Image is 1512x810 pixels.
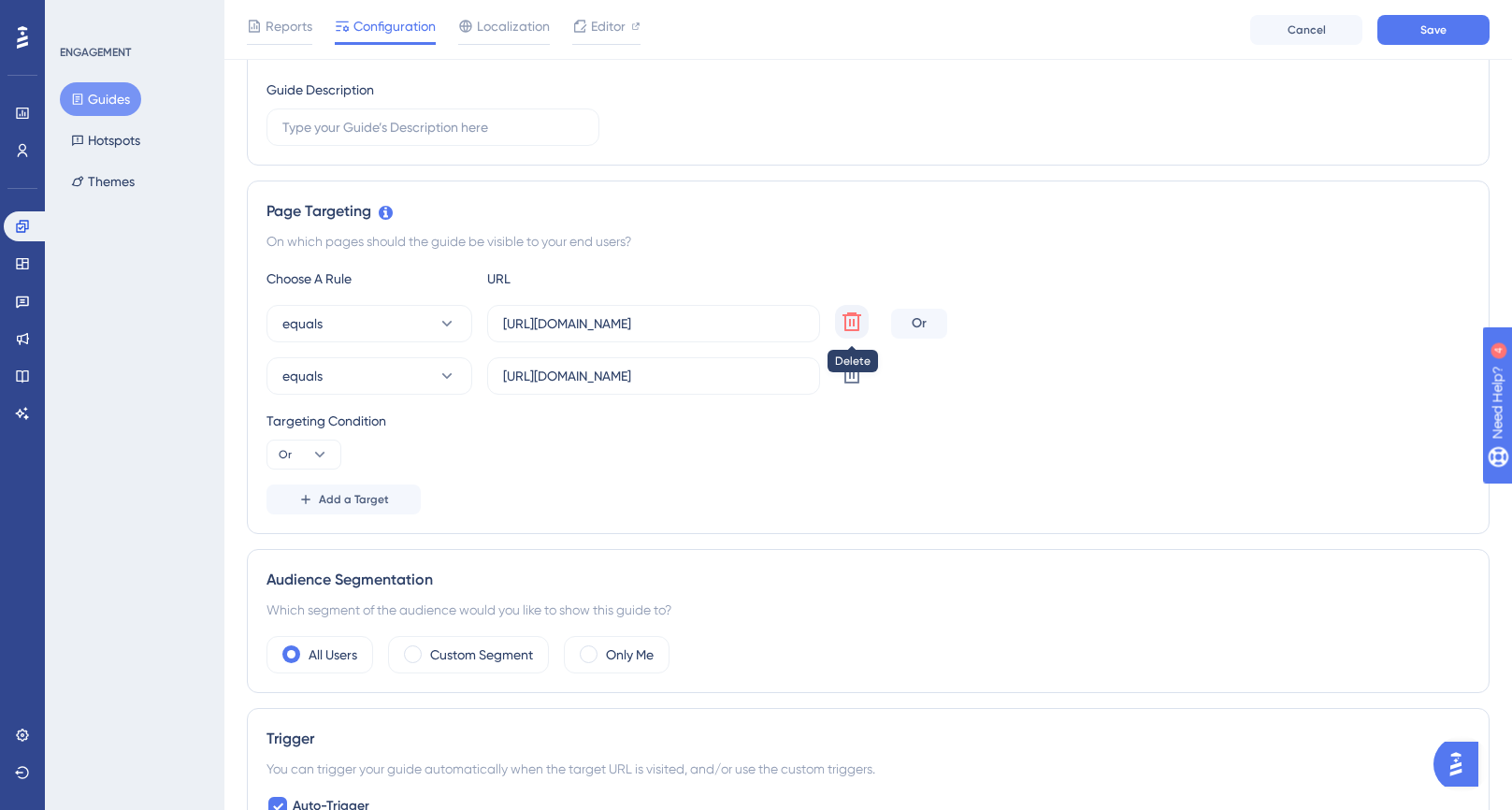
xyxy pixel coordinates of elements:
button: Or [266,440,341,470]
label: Custom Segment [430,644,533,666]
span: Save [1420,22,1447,37]
button: Add a Target [266,485,421,514]
button: equals [266,357,472,395]
div: Choose A Rule [266,268,472,290]
div: Trigger [266,728,1470,750]
div: URL [487,268,693,290]
div: Page Targeting [266,200,1470,223]
span: Editor [591,15,626,37]
div: Which segment of the audience would you like to show this guide to? [266,599,1470,621]
span: equals [282,312,323,335]
div: Targeting Condition [266,410,1470,432]
span: equals [282,365,323,387]
button: equals [266,305,472,342]
button: Hotspots [60,123,151,157]
input: Type your Guide’s Description here [282,117,583,137]
button: Themes [60,165,146,198]
span: Localization [477,15,550,37]
input: yourwebsite.com/path [503,366,804,386]
div: 4 [130,9,136,24]
span: Need Help? [44,5,117,27]
label: All Users [309,644,357,666]
span: Cancel [1288,22,1326,37]
input: yourwebsite.com/path [503,313,804,334]
div: Or [891,309,947,339]
label: Only Me [606,644,654,666]
div: ENGAGEMENT [60,45,131,60]
div: On which pages should the guide be visible to your end users? [266,230,1470,253]
div: You can trigger your guide automatically when the target URL is visited, and/or use the custom tr... [266,758,1470,780]
button: Save [1377,15,1490,45]
div: Guide Description [266,79,374,101]
button: Cancel [1250,15,1362,45]
span: Add a Target [319,492,389,507]
button: Guides [60,82,141,116]
span: Reports [266,15,312,37]
iframe: UserGuiding AI Assistant Launcher [1433,736,1490,792]
div: Audience Segmentation [266,569,1470,591]
span: Or [279,447,292,462]
span: Configuration [353,15,436,37]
